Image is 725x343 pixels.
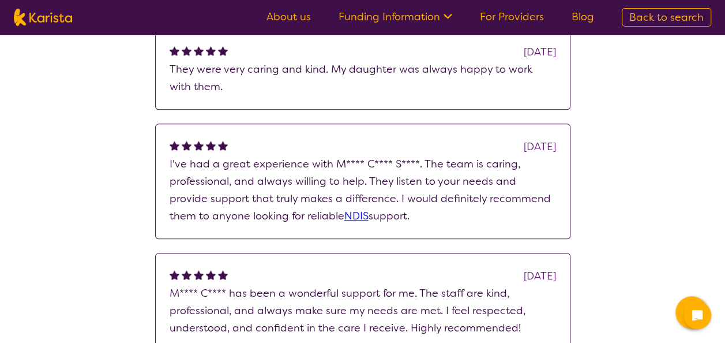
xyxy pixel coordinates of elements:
[524,138,556,155] div: [DATE]
[266,10,311,24] a: About us
[572,10,594,24] a: Blog
[182,140,191,150] img: fullstar
[182,46,191,55] img: fullstar
[524,43,556,61] div: [DATE]
[170,61,556,95] p: They were very caring and kind. My daughter was always happy to work with them.
[218,46,228,55] img: fullstar
[170,270,179,279] img: fullstar
[194,270,204,279] img: fullstar
[206,46,216,55] img: fullstar
[194,46,204,55] img: fullstar
[339,10,452,24] a: Funding Information
[14,9,72,26] img: Karista logo
[170,140,179,150] img: fullstar
[344,209,369,223] a: NDIS
[622,8,711,27] a: Back to search
[194,140,204,150] img: fullstar
[170,285,556,337] p: M**** C**** has been a wonderful support for me. The staff are kind, professional, and always mak...
[675,296,708,329] button: Channel Menu
[182,270,191,279] img: fullstar
[629,10,704,24] span: Back to search
[170,46,179,55] img: fullstar
[170,155,556,225] p: I've had a great experience with M**** C**** S****. The team is caring, professional, and always ...
[480,10,544,24] a: For Providers
[206,140,216,150] img: fullstar
[218,140,228,150] img: fullstar
[218,270,228,279] img: fullstar
[206,270,216,279] img: fullstar
[524,267,556,285] div: [DATE]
